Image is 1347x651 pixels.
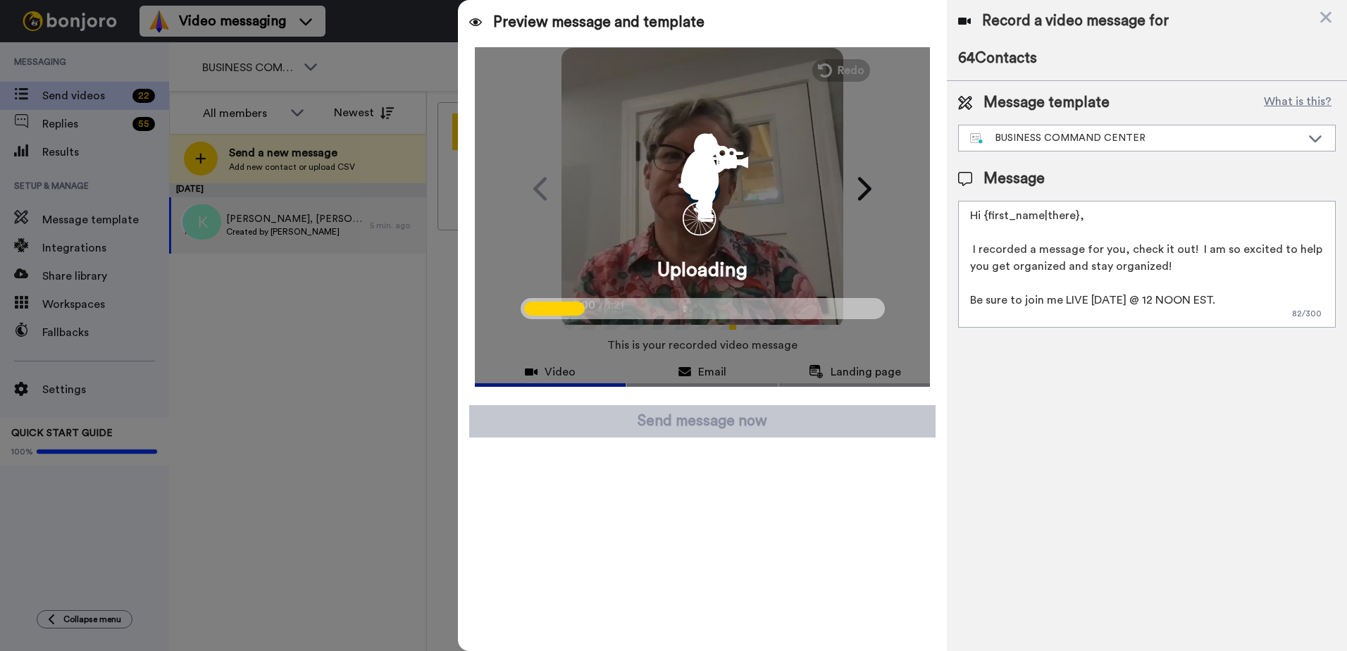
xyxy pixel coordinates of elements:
[983,92,1110,113] span: Message template
[970,133,983,144] img: nextgen-template.svg
[657,256,747,284] span: Uploading
[983,168,1045,190] span: Message
[958,201,1336,328] textarea: Hi {first_name|there}, I recorded a message for you, check it out! I am so excited to help you ge...
[469,405,936,438] button: Send message now
[1260,92,1336,113] button: What is this?
[970,131,1301,145] div: BUSINESS COMMAND CENTER
[639,115,766,242] div: animation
